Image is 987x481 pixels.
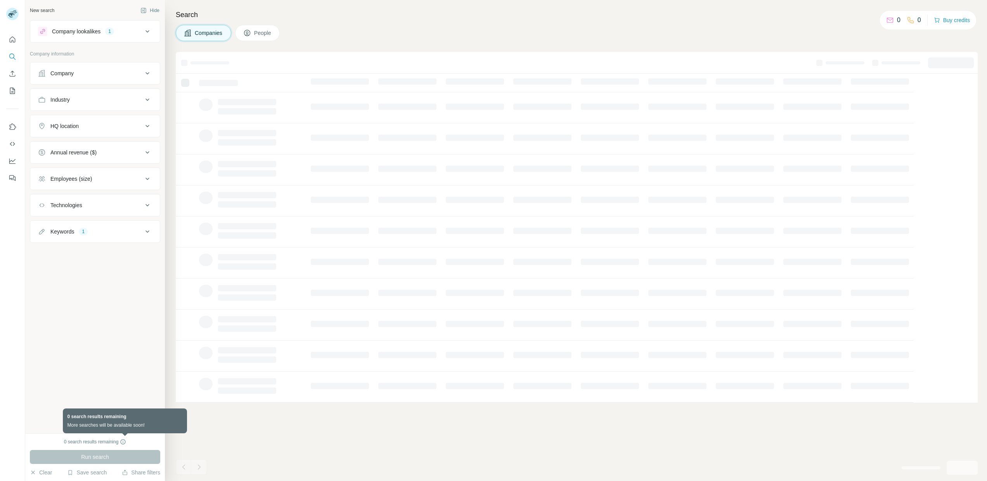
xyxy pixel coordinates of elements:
[195,29,223,37] span: Companies
[50,175,92,183] div: Employees (size)
[918,16,921,25] p: 0
[30,7,54,14] div: New search
[30,64,160,83] button: Company
[105,28,114,35] div: 1
[30,196,160,215] button: Technologies
[897,16,900,25] p: 0
[79,228,88,235] div: 1
[122,469,160,476] button: Share filters
[934,15,970,26] button: Buy credits
[30,90,160,109] button: Industry
[50,96,70,104] div: Industry
[6,154,19,168] button: Dashboard
[30,222,160,241] button: Keywords1
[6,120,19,134] button: Use Surfe on LinkedIn
[30,469,52,476] button: Clear
[30,117,160,135] button: HQ location
[6,137,19,151] button: Use Surfe API
[6,67,19,81] button: Enrich CSV
[30,143,160,162] button: Annual revenue ($)
[52,28,100,35] div: Company lookalikes
[30,22,160,41] button: Company lookalikes1
[6,84,19,98] button: My lists
[254,29,272,37] span: People
[30,50,160,57] p: Company information
[6,171,19,185] button: Feedback
[64,438,126,445] div: 0 search results remaining
[67,469,107,476] button: Save search
[50,201,82,209] div: Technologies
[6,33,19,47] button: Quick start
[50,69,74,77] div: Company
[50,228,74,235] div: Keywords
[50,122,79,130] div: HQ location
[30,170,160,188] button: Employees (size)
[135,5,165,16] button: Hide
[50,149,97,156] div: Annual revenue ($)
[6,50,19,64] button: Search
[176,9,978,20] h4: Search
